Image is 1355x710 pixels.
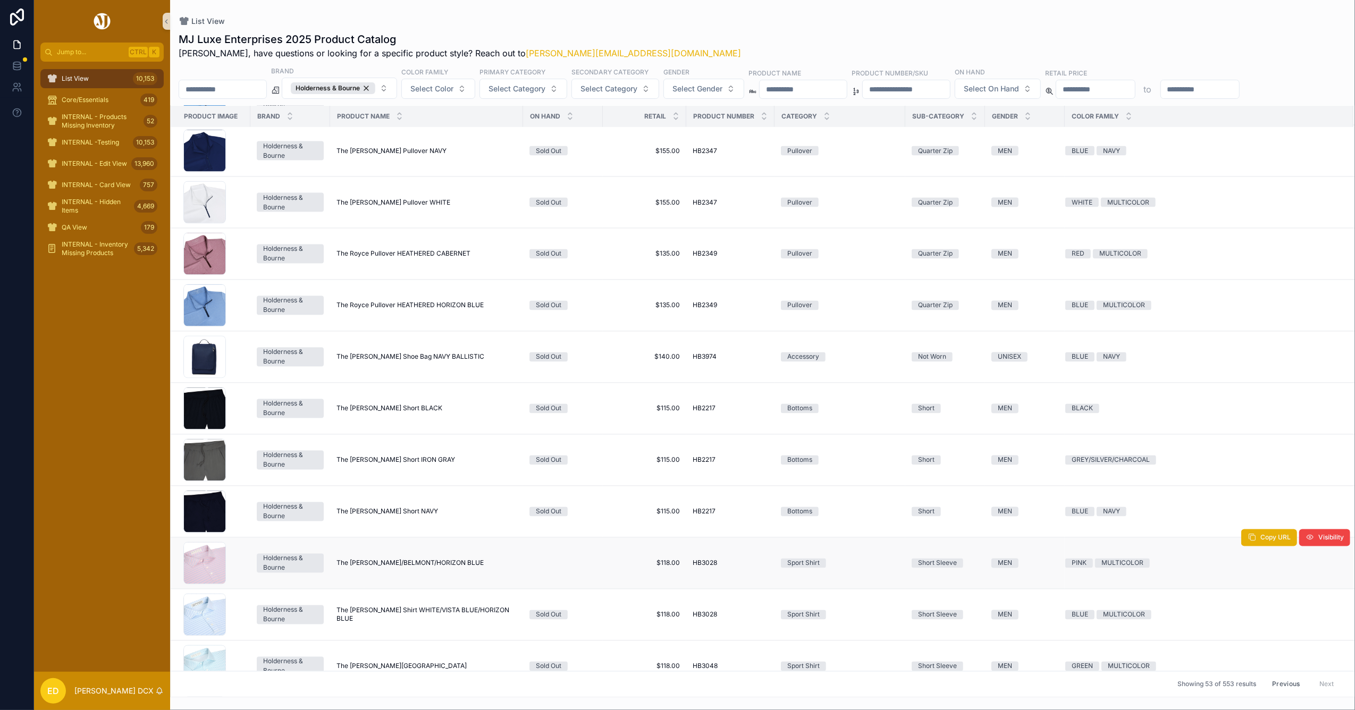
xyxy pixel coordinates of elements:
span: The [PERSON_NAME] Pullover NAVY [336,147,447,155]
div: 4,669 [134,200,157,213]
div: NAVY [1103,507,1120,517]
a: Holderness & Bourne [257,141,324,160]
a: Holderness & Bourne [257,502,324,521]
div: BLUE [1072,610,1088,620]
a: QA View179 [40,218,164,237]
button: Copy URL [1241,529,1297,546]
div: 52 [144,115,157,128]
span: Core/Essentials [62,96,108,104]
a: Pullover [781,146,899,156]
div: MULTICOLOR [1107,198,1149,207]
p: [PERSON_NAME] DCX [74,686,154,696]
span: INTERNAL - Edit View [62,159,127,168]
a: Sold Out [529,352,596,362]
div: Sold Out [536,198,561,207]
div: NAVY [1103,146,1120,156]
a: HB2217 [693,456,768,464]
a: The [PERSON_NAME][GEOGRAPHIC_DATA] [336,662,517,671]
div: PINK [1072,559,1087,568]
a: Sold Out [529,507,596,517]
span: $135.00 [609,301,680,310]
a: HB2217 [693,404,768,413]
div: Sold Out [536,455,561,465]
a: Short [912,507,979,517]
a: Holderness & Bourne [257,657,324,676]
button: Select Button [401,79,475,99]
div: Pullover [787,301,812,310]
span: Jump to... [57,48,124,56]
a: Holderness & Bourne [257,296,324,315]
a: Quarter Zip [912,198,979,207]
label: Product Number/SKU [852,68,928,78]
div: Holderness & Bourne [263,451,317,470]
div: Sport Shirt [787,610,820,620]
span: HB2349 [693,301,717,310]
a: The [PERSON_NAME] Pullover WHITE [336,198,517,207]
div: RED [1072,249,1084,259]
a: BLUENAVY [1065,507,1341,517]
a: INTERNAL - Card View757 [40,175,164,195]
a: Holderness & Bourne [257,399,324,418]
div: Sold Out [536,507,561,517]
span: On Hand [530,112,560,121]
a: Short [912,455,979,465]
div: Sold Out [536,610,561,620]
a: MEN [991,404,1058,413]
span: Visibility [1318,534,1344,542]
a: WHITEMULTICOLOR [1065,198,1341,207]
a: Sold Out [529,249,596,259]
div: 179 [141,221,157,234]
div: Sport Shirt [787,662,820,671]
a: The [PERSON_NAME] Pullover NAVY [336,147,517,155]
a: The [PERSON_NAME] Short BLACK [336,404,517,413]
div: Bottoms [787,507,812,517]
div: 10,153 [133,136,157,149]
a: BLUEMULTICOLOR [1065,610,1341,620]
div: Short Sleeve [918,559,957,568]
span: HB2217 [693,456,716,464]
a: HB2347 [693,198,768,207]
a: Short [912,404,979,413]
button: Select Button [479,79,567,99]
span: HB2347 [693,198,717,207]
a: Sold Out [529,455,596,465]
a: BLACK [1065,404,1341,413]
a: The [PERSON_NAME]/BELMONT/HORIZON BLUE [336,559,517,568]
a: Holderness & Bourne [257,193,324,212]
a: Sold Out [529,662,596,671]
h1: MJ Luxe Enterprises 2025 Product Catalog [179,32,741,47]
a: $155.00 [609,198,680,207]
span: Select Gender [672,83,722,94]
div: 10,153 [133,72,157,85]
label: Brand [271,66,294,75]
div: MULTICOLOR [1103,610,1145,620]
a: PINKMULTICOLOR [1065,559,1341,568]
div: Bottoms [787,455,812,465]
div: MULTICOLOR [1101,559,1143,568]
span: $115.00 [609,404,680,413]
a: $115.00 [609,456,680,464]
div: MEN [998,507,1012,517]
div: Short [918,507,935,517]
span: The [PERSON_NAME] Shirt WHITE/VISTA BLUE/HORIZON BLUE [336,606,517,623]
label: Product Name [748,68,801,78]
button: Previous [1265,676,1307,692]
div: Short Sleeve [918,662,957,671]
a: INTERNAL - Products Missing Inventory52 [40,112,164,131]
a: HB2217 [693,508,768,516]
a: INTERNAL - Hidden Items4,669 [40,197,164,216]
a: $155.00 [609,147,680,155]
span: Retail [644,112,666,121]
label: Retail Price [1045,68,1087,78]
button: Select Button [571,79,659,99]
span: INTERNAL - Inventory Missing Products [62,240,130,257]
div: BLUE [1072,146,1088,156]
div: 419 [140,94,157,106]
div: Pullover [787,198,812,207]
a: $118.00 [609,662,680,671]
div: Sold Out [536,249,561,259]
div: Bottoms [787,404,812,413]
a: The Royce Pullover HEATHERED CABERNET [336,250,517,258]
div: Sold Out [536,352,561,362]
